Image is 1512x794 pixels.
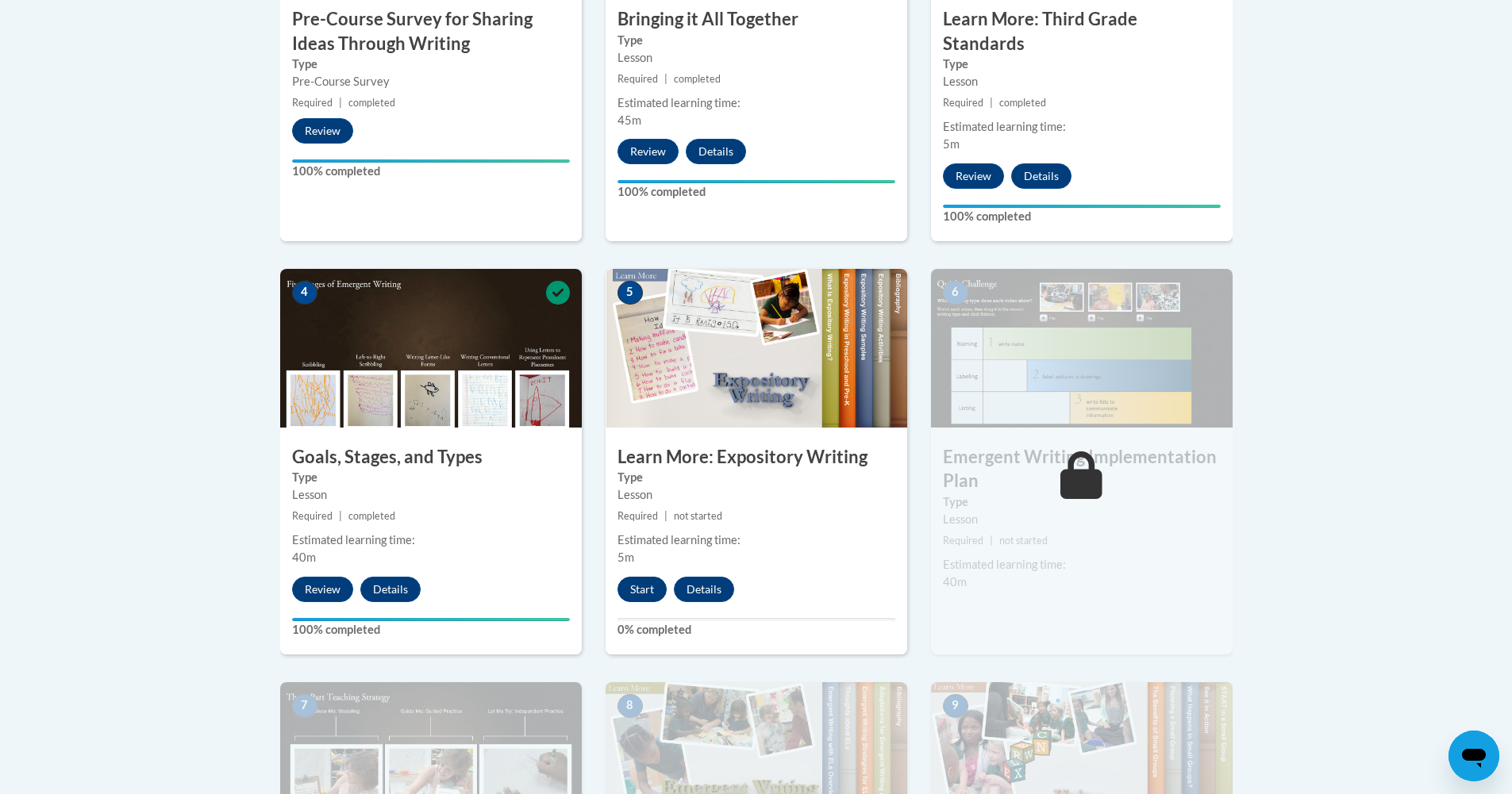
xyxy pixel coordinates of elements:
[292,621,570,639] label: 100% completed
[617,32,895,49] label: Type
[292,163,570,180] label: 100% completed
[280,445,582,470] h3: Goals, Stages, and Types
[943,281,968,305] span: 6
[606,7,907,32] h3: Bringing it All Together
[617,113,641,127] span: 45m
[280,7,582,56] h3: Pre-Course Survey for Sharing Ideas Through Writing
[617,486,895,504] div: Lesson
[1011,163,1071,189] button: Details
[617,139,679,164] button: Review
[292,694,317,718] span: 7
[943,511,1221,528] div: Lesson
[943,535,983,547] span: Required
[292,281,317,305] span: 4
[606,269,907,428] img: Course Image
[686,139,746,164] button: Details
[990,97,993,109] span: |
[280,269,582,428] img: Course Image
[617,281,643,305] span: 5
[292,73,570,90] div: Pre-Course Survey
[617,510,658,522] span: Required
[292,550,316,564] span: 40m
[943,208,1221,225] label: 100% completed
[292,159,570,163] div: Your progress
[617,73,658,85] span: Required
[617,180,895,183] div: Your progress
[1449,731,1499,781] iframe: Button to launch messaging window
[292,531,570,549] div: Estimated learning time:
[617,94,895,112] div: Estimated learning time:
[360,577,421,602] button: Details
[943,56,1221,73] label: Type
[943,163,1004,189] button: Review
[674,577,734,602] button: Details
[292,577,353,602] button: Review
[617,49,895,67] div: Lesson
[931,269,1233,428] img: Course Image
[990,535,993,547] span: |
[292,618,570,621] div: Your progress
[943,493,1221,511] label: Type
[617,469,895,486] label: Type
[348,510,395,522] span: completed
[664,73,668,85] span: |
[339,97,342,109] span: |
[292,118,353,144] button: Review
[931,445,1233,494] h3: Emergent Writing Implementation Plan
[943,205,1221,208] div: Your progress
[617,694,643,718] span: 8
[292,97,333,109] span: Required
[943,137,960,151] span: 5m
[999,97,1046,109] span: completed
[292,510,333,522] span: Required
[339,510,342,522] span: |
[617,183,895,201] label: 100% completed
[292,469,570,486] label: Type
[943,694,968,718] span: 9
[617,577,667,602] button: Start
[943,556,1221,573] div: Estimated learning time:
[943,73,1221,90] div: Lesson
[292,486,570,504] div: Lesson
[664,510,668,522] span: |
[674,73,721,85] span: completed
[931,7,1233,56] h3: Learn More: Third Grade Standards
[617,531,895,549] div: Estimated learning time:
[292,56,570,73] label: Type
[943,575,967,589] span: 40m
[617,621,895,639] label: 0% completed
[999,535,1048,547] span: not started
[943,118,1221,136] div: Estimated learning time:
[348,97,395,109] span: completed
[606,445,907,470] h3: Learn More: Expository Writing
[674,510,722,522] span: not started
[943,97,983,109] span: Required
[617,550,634,564] span: 5m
